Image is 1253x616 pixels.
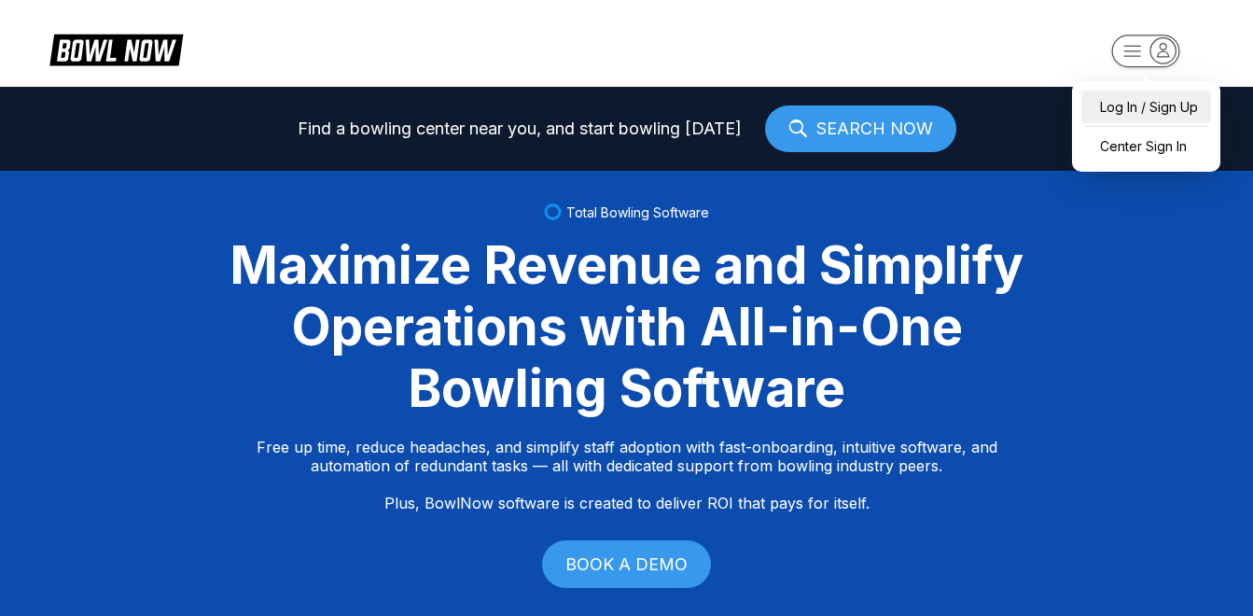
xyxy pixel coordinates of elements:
[542,540,711,588] a: BOOK A DEMO
[207,234,1047,419] div: Maximize Revenue and Simplify Operations with All-in-One Bowling Software
[566,204,709,220] span: Total Bowling Software
[1081,91,1211,123] a: Log In / Sign Up
[765,105,956,152] a: SEARCH NOW
[1081,130,1211,162] a: Center Sign In
[257,438,997,512] p: Free up time, reduce headaches, and simplify staff adoption with fast-onboarding, intuitive softw...
[298,119,742,138] span: Find a bowling center near you, and start bowling [DATE]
